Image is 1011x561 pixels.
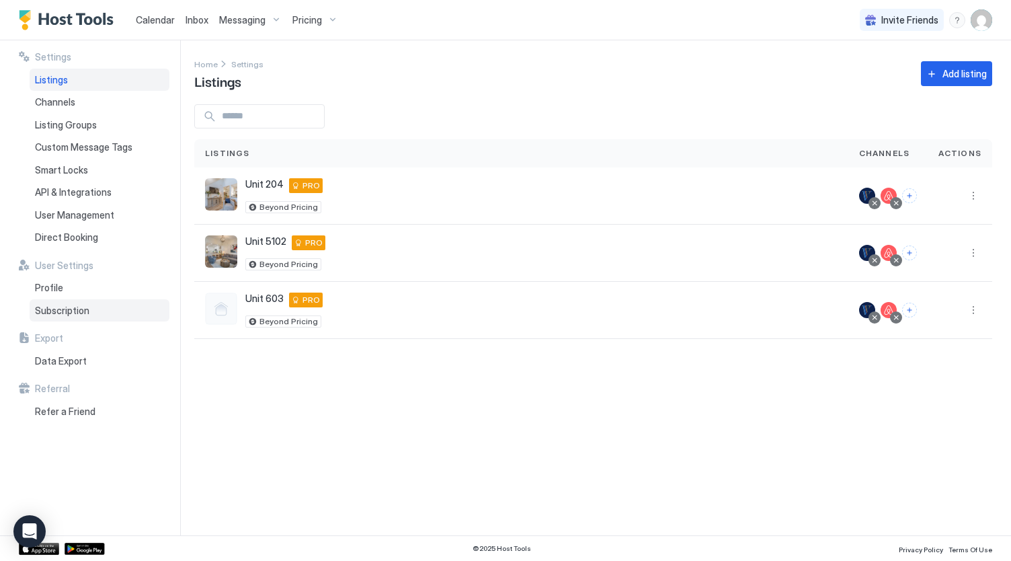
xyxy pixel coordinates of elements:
[231,57,264,71] div: Breadcrumb
[13,515,46,548] div: Open Intercom Messenger
[194,57,218,71] div: Breadcrumb
[194,57,218,71] a: Home
[30,69,169,91] a: Listings
[194,59,218,69] span: Home
[19,543,59,555] a: App Store
[35,260,93,272] span: User Settings
[186,13,208,27] a: Inbox
[245,235,286,248] span: Unit 5102
[245,178,284,190] span: Unit 204
[899,546,943,554] span: Privacy Policy
[902,246,917,260] button: Connect channels
[30,159,169,182] a: Smart Locks
[30,114,169,137] a: Listing Groups
[35,51,71,63] span: Settings
[921,61,992,86] button: Add listing
[965,188,981,204] div: menu
[35,282,63,294] span: Profile
[231,57,264,71] a: Settings
[35,383,70,395] span: Referral
[194,71,241,91] span: Listings
[35,74,68,86] span: Listings
[881,14,938,26] span: Invite Friends
[186,14,208,26] span: Inbox
[302,294,320,306] span: PRO
[35,355,87,367] span: Data Export
[231,59,264,69] span: Settings
[35,231,98,244] span: Direct Booking
[965,302,981,318] button: More options
[30,276,169,299] a: Profile
[30,204,169,227] a: User Management
[942,67,987,81] div: Add listing
[30,91,169,114] a: Channels
[19,10,120,30] a: Host Tools Logo
[35,164,88,176] span: Smart Locks
[30,136,169,159] a: Custom Message Tags
[292,14,322,26] span: Pricing
[965,245,981,261] button: More options
[302,180,320,192] span: PRO
[948,546,992,554] span: Terms Of Use
[35,305,89,317] span: Subscription
[30,226,169,249] a: Direct Booking
[216,105,324,128] input: Input Field
[938,147,981,159] span: Actions
[205,178,237,211] div: listing image
[473,544,531,553] span: © 2025 Host Tools
[965,302,981,318] div: menu
[902,188,917,203] button: Connect channels
[35,332,63,344] span: Export
[965,245,981,261] div: menu
[35,96,75,108] span: Channels
[965,188,981,204] button: More options
[30,350,169,373] a: Data Export
[245,293,284,305] span: Unit 603
[902,303,917,317] button: Connect channels
[948,541,992,556] a: Terms Of Use
[35,119,97,131] span: Listing Groups
[30,181,169,204] a: API & Integrations
[899,541,943,556] a: Privacy Policy
[35,186,112,198] span: API & Integrations
[30,299,169,322] a: Subscription
[35,209,114,221] span: User Management
[971,9,992,31] div: User profile
[305,237,323,249] span: PRO
[205,235,237,268] div: listing image
[136,14,175,26] span: Calendar
[219,14,266,26] span: Messaging
[30,400,169,423] a: Refer a Friend
[136,13,175,27] a: Calendar
[205,147,250,159] span: Listings
[859,147,910,159] span: Channels
[35,406,95,418] span: Refer a Friend
[65,543,105,555] a: Google Play Store
[35,141,132,153] span: Custom Message Tags
[949,12,965,28] div: menu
